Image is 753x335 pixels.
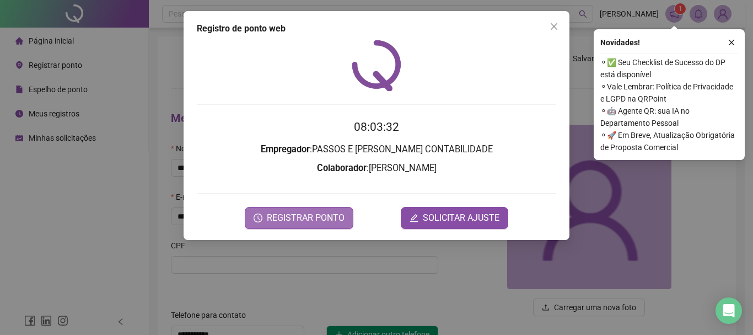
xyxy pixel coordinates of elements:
[401,207,508,229] button: editSOLICITAR AJUSTE
[197,22,556,35] div: Registro de ponto web
[600,105,738,129] span: ⚬ 🤖 Agente QR: sua IA no Departamento Pessoal
[197,161,556,176] h3: : [PERSON_NAME]
[423,211,499,225] span: SOLICITAR AJUSTE
[354,120,399,134] time: 08:03:32
[545,18,563,35] button: Close
[410,214,418,222] span: edit
[716,297,742,324] div: Open Intercom Messenger
[550,22,558,31] span: close
[600,129,738,153] span: ⚬ 🚀 Em Breve, Atualização Obrigatória de Proposta Comercial
[352,40,401,91] img: QRPoint
[267,211,345,225] span: REGISTRAR PONTO
[245,207,353,229] button: REGISTRAR PONTO
[728,39,735,46] span: close
[600,36,640,49] span: Novidades !
[600,81,738,105] span: ⚬ Vale Lembrar: Política de Privacidade e LGPD na QRPoint
[197,142,556,157] h3: : PASSOS E [PERSON_NAME] CONTABILIDADE
[254,214,262,222] span: clock-circle
[261,144,310,155] strong: Empregador
[600,56,738,81] span: ⚬ ✅ Seu Checklist de Sucesso do DP está disponível
[317,163,367,173] strong: Colaborador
